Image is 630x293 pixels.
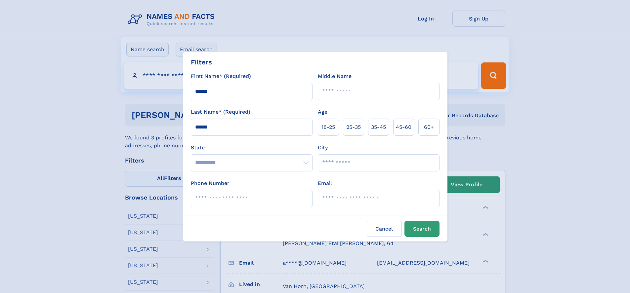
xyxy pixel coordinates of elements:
[318,108,327,116] label: Age
[318,72,352,80] label: Middle Name
[191,57,212,67] div: Filters
[371,123,386,131] span: 35‑45
[191,144,313,152] label: State
[191,179,230,187] label: Phone Number
[404,221,440,237] button: Search
[191,108,250,116] label: Last Name* (Required)
[396,123,411,131] span: 45‑60
[318,144,328,152] label: City
[321,123,335,131] span: 18‑25
[424,123,434,131] span: 60+
[191,72,251,80] label: First Name* (Required)
[318,179,332,187] label: Email
[367,221,402,237] label: Cancel
[346,123,361,131] span: 25‑35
